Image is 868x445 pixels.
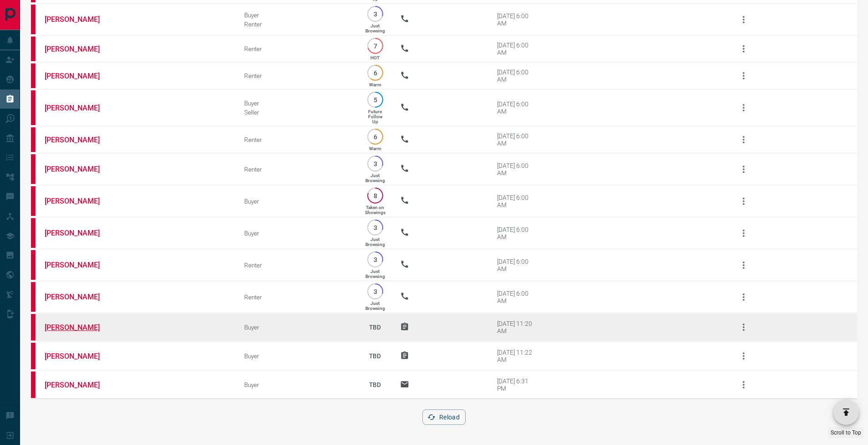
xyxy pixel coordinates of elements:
div: [DATE] 11:22 AM [497,349,536,363]
div: property.ca [31,314,36,340]
a: [PERSON_NAME] [45,352,113,361]
a: [PERSON_NAME] [45,165,113,173]
div: property.ca [31,90,36,125]
div: property.ca [31,5,36,34]
a: [PERSON_NAME] [45,197,113,205]
p: Warm [369,146,381,151]
span: Scroll to Top [831,429,861,436]
div: property.ca [31,343,36,369]
div: [DATE] 6:00 AM [497,132,536,147]
p: 3 [372,10,379,17]
p: 8 [372,192,379,199]
div: property.ca [31,37,36,61]
div: Renter [244,293,350,301]
a: [PERSON_NAME] [45,45,113,53]
p: TBD [364,372,386,397]
div: Renter [244,262,350,269]
div: property.ca [31,282,36,312]
p: 5 [372,96,379,103]
div: [DATE] 6:00 AM [497,42,536,56]
div: [DATE] 6:00 AM [497,100,536,115]
div: [DATE] 6:00 AM [497,12,536,27]
div: [DATE] 6:31 PM [497,377,536,392]
div: Buyer [244,99,350,107]
div: [DATE] 6:00 AM [497,226,536,241]
p: TBD [364,315,386,340]
a: [PERSON_NAME] [45,72,113,80]
div: property.ca [31,250,36,280]
div: Buyer [244,381,350,388]
div: Seller [244,109,350,116]
div: Buyer [244,230,350,237]
a: [PERSON_NAME] [45,104,113,112]
div: property.ca [31,186,36,216]
div: Renter [244,45,350,52]
p: Just Browsing [365,301,385,311]
p: Taken on Showings [365,205,385,215]
p: 3 [372,288,379,295]
p: 6 [372,69,379,76]
div: [DATE] 6:00 AM [497,290,536,304]
div: property.ca [31,372,36,398]
p: 7 [372,42,379,49]
p: TBD [364,344,386,368]
a: [PERSON_NAME] [45,323,113,332]
div: Buyer [244,198,350,205]
div: Renter [244,166,350,173]
div: property.ca [31,63,36,88]
div: property.ca [31,127,36,152]
div: [DATE] 11:20 AM [497,320,536,335]
div: Buyer [244,352,350,360]
a: [PERSON_NAME] [45,293,113,301]
a: [PERSON_NAME] [45,261,113,269]
div: [DATE] 6:00 AM [497,68,536,83]
a: [PERSON_NAME] [45,381,113,389]
p: Just Browsing [365,269,385,279]
p: 3 [372,160,379,167]
div: property.ca [31,154,36,184]
p: Just Browsing [365,23,385,33]
p: 3 [372,224,379,231]
div: [DATE] 6:00 AM [497,258,536,272]
div: Buyer [244,324,350,331]
div: [DATE] 6:00 AM [497,162,536,177]
div: property.ca [31,218,36,248]
div: Renter [244,21,350,28]
div: Renter [244,72,350,79]
a: [PERSON_NAME] [45,136,113,144]
p: HOT [370,55,380,60]
a: [PERSON_NAME] [45,15,113,24]
div: Buyer [244,11,350,19]
div: [DATE] 6:00 AM [497,194,536,209]
div: Renter [244,136,350,143]
p: Just Browsing [365,237,385,247]
p: Warm [369,82,381,87]
p: Just Browsing [365,173,385,183]
button: Reload [422,409,466,425]
a: [PERSON_NAME] [45,229,113,237]
p: 6 [372,133,379,140]
p: Future Follow Up [368,109,382,124]
p: 3 [372,256,379,263]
